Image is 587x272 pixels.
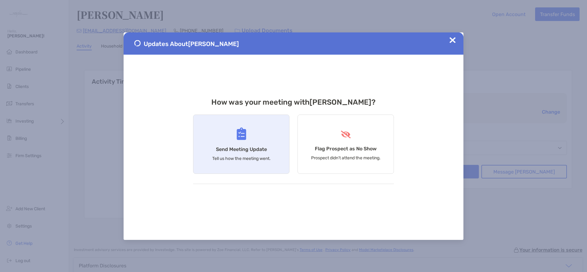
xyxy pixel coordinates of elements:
p: Prospect didn’t attend the meeting. [311,155,381,161]
img: Flag Prospect as No Show [340,131,352,138]
h4: Send Meeting Update [216,146,267,152]
img: Send Meeting Update [237,128,246,140]
h4: Flag Prospect as No Show [315,146,377,152]
img: Send Meeting Update 1 [134,40,141,46]
span: Updates About [PERSON_NAME] [144,40,239,48]
p: Tell us how the meeting went. [212,156,271,161]
h3: How was your meeting with [PERSON_NAME] ? [193,98,394,107]
img: Close Updates Zoe [450,37,456,43]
